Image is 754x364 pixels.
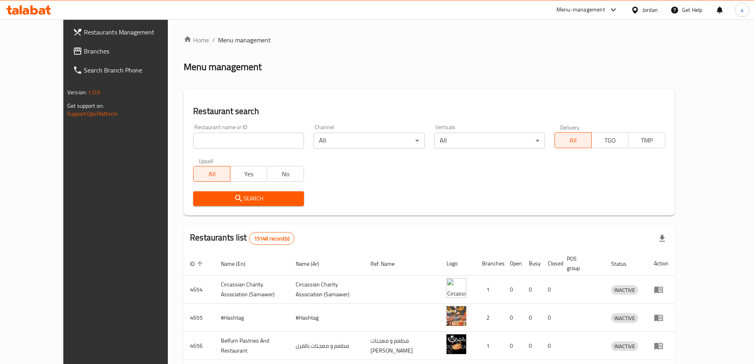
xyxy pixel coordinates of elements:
div: Menu [654,341,669,351]
span: Name (Ar) [296,259,329,269]
span: ID [190,259,205,269]
div: Total records count [249,232,294,245]
a: Home [184,35,209,45]
span: POS group [567,254,595,273]
h2: Restaurant search [193,105,665,117]
td: 0 [503,276,522,304]
td: Belfurn Pastries And Restaurant [215,332,289,360]
td: #Hashtag [215,304,289,332]
span: INACTIVE [611,314,638,323]
span: All [197,168,227,180]
label: Delivery [560,124,580,130]
th: Branches [476,252,503,276]
td: ​Circassian ​Charity ​Association​ (Samawer) [289,276,364,304]
td: 0 [522,332,541,360]
td: ​Circassian ​Charity ​Association​ (Samawer) [215,276,289,304]
td: 4654 [184,276,215,304]
span: Menu management [218,35,271,45]
div: Menu [654,285,669,294]
td: #Hashtag [289,304,364,332]
th: Busy [522,252,541,276]
a: Restaurants Management [66,23,189,42]
button: All [193,166,230,182]
div: Export file [653,229,672,248]
td: 0 [541,332,560,360]
th: Open [503,252,522,276]
span: INACTIVE [611,286,638,295]
span: Get support on: [67,101,104,111]
button: TMP [628,132,665,148]
span: Name (En) [221,259,256,269]
span: Restaurants Management [84,27,183,37]
h2: Restaurants list [190,232,294,245]
span: Search [199,194,298,204]
td: 0 [503,304,522,332]
td: مطعم و معجنات [PERSON_NAME] [364,332,440,360]
th: Action [648,252,675,276]
td: 2 [476,304,503,332]
td: 4656 [184,332,215,360]
nav: breadcrumb [184,35,675,45]
input: Search for restaurant name or ID.. [193,133,304,149]
div: Menu-management [556,5,605,15]
span: a [741,6,743,14]
span: Ref. Name [370,259,405,269]
span: No [270,168,301,180]
th: Logo [440,252,476,276]
div: All [313,133,424,149]
td: 0 [541,276,560,304]
a: Support.OpsPlatform [67,109,118,119]
span: All [558,135,589,146]
span: Version: [67,87,87,97]
li: / [212,35,215,45]
td: 4655 [184,304,215,332]
button: No [267,166,304,182]
span: Branches [84,46,183,56]
button: Search [193,191,304,206]
td: 0 [522,276,541,304]
td: 0 [522,304,541,332]
a: Branches [66,42,189,61]
a: Search Branch Phone [66,61,189,80]
button: TGO [591,132,629,148]
td: مطعم و معجنات بالفرن [289,332,364,360]
span: TMP [632,135,662,146]
span: Yes [234,168,264,180]
label: Upsell [199,158,213,164]
img: Belfurn Pastries And Restaurant [446,334,466,354]
span: 15148 record(s) [249,235,294,242]
th: Closed [541,252,560,276]
div: INACTIVE [611,313,638,323]
td: 1 [476,276,503,304]
span: INACTIVE [611,342,638,351]
span: Status [611,259,637,269]
td: 0 [503,332,522,360]
div: Menu [654,313,669,322]
span: TGO [595,135,625,146]
div: INACTIVE [611,341,638,351]
img: ​Circassian ​Charity ​Association​ (Samawer) [446,278,466,298]
div: Jordan [642,6,658,14]
span: 1.0.0 [88,87,100,97]
h2: Menu management [184,61,262,73]
span: Search Branch Phone [84,65,183,75]
td: 0 [541,304,560,332]
div: All [434,133,545,149]
td: 1 [476,332,503,360]
img: #Hashtag [446,306,466,326]
button: All [555,132,592,148]
button: Yes [230,166,267,182]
